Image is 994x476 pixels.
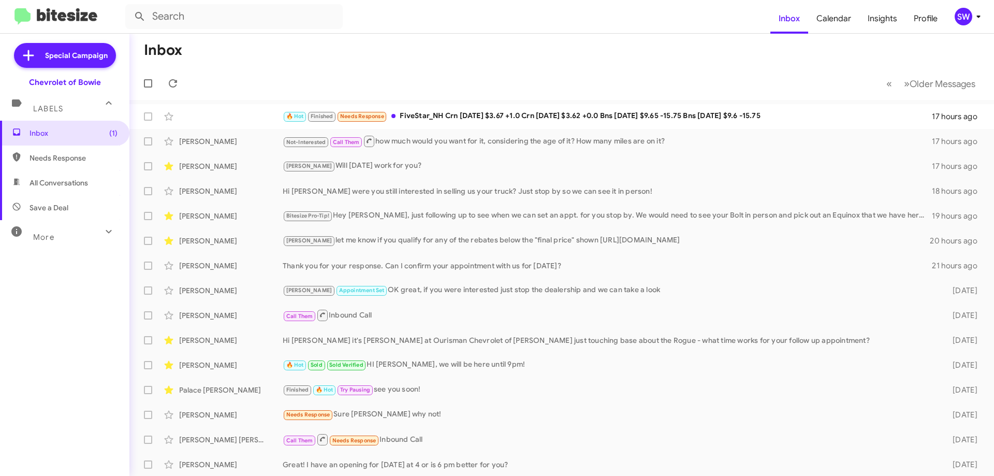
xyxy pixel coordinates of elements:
[179,136,283,147] div: [PERSON_NAME]
[932,261,986,271] div: 21 hours ago
[283,135,932,148] div: how much would you want for it, considering the age of it? How many miles are on it?
[286,237,332,244] span: [PERSON_NAME]
[936,285,986,296] div: [DATE]
[946,8,983,25] button: SW
[886,77,892,90] span: «
[936,385,986,395] div: [DATE]
[936,410,986,420] div: [DATE]
[329,362,363,368] span: Sold Verified
[283,284,936,296] div: OK great, if you were interested just stop the dealership and we can take a look
[283,309,936,322] div: Inbound Call
[311,362,323,368] span: Sold
[283,186,932,196] div: Hi [PERSON_NAME] were you still interested in selling us your truck? Just stop by so we can see i...
[932,161,986,171] div: 17 hours ago
[179,385,283,395] div: Palace [PERSON_NAME]
[340,386,370,393] span: Try Pausing
[311,113,333,120] span: Finished
[286,163,332,169] span: [PERSON_NAME]
[179,335,283,345] div: [PERSON_NAME]
[905,4,946,34] a: Profile
[286,386,309,393] span: Finished
[283,110,932,122] div: FiveStar_NH Crn [DATE] $3.67 +1.0 Crn [DATE] $3.62 +0.0 Bns [DATE] $9.65 -15.75 Bns [DATE] $9.6 -...
[339,287,385,294] span: Appointment Set
[179,236,283,246] div: [PERSON_NAME]
[144,42,182,59] h1: Inbox
[179,161,283,171] div: [PERSON_NAME]
[125,4,343,29] input: Search
[332,437,376,444] span: Needs Response
[881,73,982,94] nav: Page navigation example
[179,310,283,321] div: [PERSON_NAME]
[936,310,986,321] div: [DATE]
[283,359,936,371] div: HI [PERSON_NAME], we will be here until 9pm!
[910,78,975,90] span: Older Messages
[14,43,116,68] a: Special Campaign
[340,113,384,120] span: Needs Response
[179,261,283,271] div: [PERSON_NAME]
[936,360,986,370] div: [DATE]
[30,153,118,163] span: Needs Response
[179,285,283,296] div: [PERSON_NAME]
[30,128,118,138] span: Inbox
[333,139,360,146] span: Call Them
[283,335,936,345] div: Hi [PERSON_NAME] it's [PERSON_NAME] at Ourisman Chevrolet of [PERSON_NAME] just touching base abo...
[930,236,986,246] div: 20 hours ago
[316,386,333,393] span: 🔥 Hot
[286,437,313,444] span: Call Them
[283,409,936,421] div: Sure [PERSON_NAME] why not!
[283,433,936,446] div: Inbound Call
[898,73,982,94] button: Next
[955,8,972,25] div: SW
[283,261,932,271] div: Thank you for your response. Can I confirm your appointment with us for [DATE]?
[283,459,936,470] div: Great! I have an opening for [DATE] at 4 or is 6 pm better for you?
[286,139,326,146] span: Not-Interested
[179,435,283,445] div: [PERSON_NAME] [PERSON_NAME]
[283,160,932,172] div: Will [DATE] work for you?
[179,186,283,196] div: [PERSON_NAME]
[932,186,986,196] div: 18 hours ago
[808,4,859,34] a: Calendar
[283,235,930,247] div: let me know if you qualify for any of the rebates below the "final price" shown [URL][DOMAIN_NAME]
[286,362,304,368] span: 🔥 Hot
[45,50,108,61] span: Special Campaign
[880,73,898,94] button: Previous
[932,211,986,221] div: 19 hours ago
[179,211,283,221] div: [PERSON_NAME]
[30,178,88,188] span: All Conversations
[936,459,986,470] div: [DATE]
[932,136,986,147] div: 17 hours ago
[30,203,68,213] span: Save a Deal
[109,128,118,138] span: (1)
[286,313,313,320] span: Call Them
[179,360,283,370] div: [PERSON_NAME]
[29,77,101,88] div: Chevrolet of Bowie
[33,233,54,242] span: More
[936,335,986,345] div: [DATE]
[286,212,329,219] span: Bitesize Pro-Tip!
[904,77,910,90] span: »
[286,113,304,120] span: 🔥 Hot
[283,210,932,222] div: Hey [PERSON_NAME], just following up to see when we can set an appt. for you stop by. We would ne...
[179,410,283,420] div: [PERSON_NAME]
[932,111,986,122] div: 17 hours ago
[283,384,936,396] div: see you soon!
[179,459,283,470] div: [PERSON_NAME]
[770,4,808,34] a: Inbox
[33,104,63,113] span: Labels
[859,4,905,34] a: Insights
[936,435,986,445] div: [DATE]
[286,411,330,418] span: Needs Response
[286,287,332,294] span: [PERSON_NAME]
